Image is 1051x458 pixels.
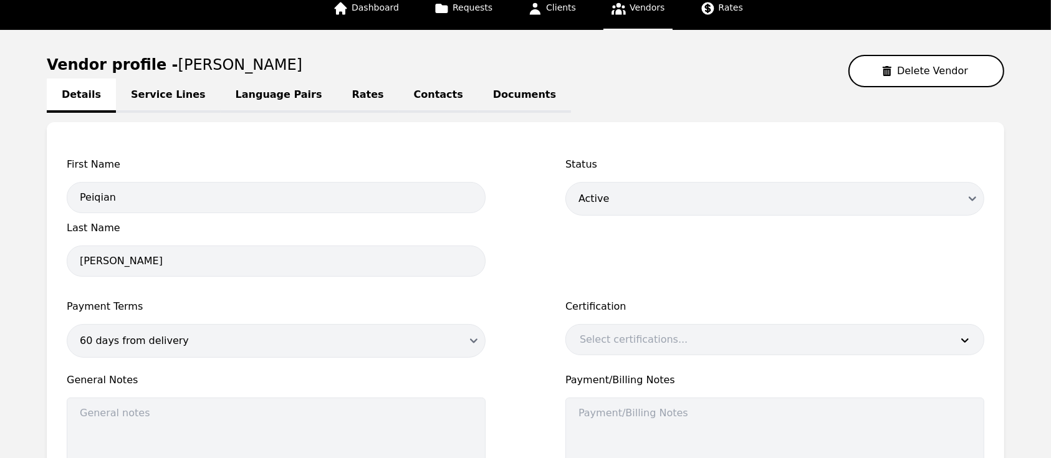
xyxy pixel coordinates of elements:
[47,56,302,74] h1: Vendor profile -
[453,2,492,12] span: Requests
[337,79,399,113] a: Rates
[67,182,486,213] input: First Name
[67,246,486,277] input: Last Name
[399,79,478,113] a: Contacts
[352,2,399,12] span: Dashboard
[116,79,221,113] a: Service Lines
[221,79,337,113] a: Language Pairs
[565,299,984,314] label: Certification
[67,157,486,172] span: First Name
[630,2,665,12] span: Vendors
[546,2,576,12] span: Clients
[478,79,571,113] a: Documents
[848,55,1004,87] button: Delete Vendor
[67,221,486,236] span: Last Name
[178,56,302,74] span: [PERSON_NAME]
[719,2,743,12] span: Rates
[565,373,984,388] span: Payment/Billing Notes
[67,299,486,314] span: Payment Terms
[565,157,984,172] span: Status
[67,373,486,388] span: General Notes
